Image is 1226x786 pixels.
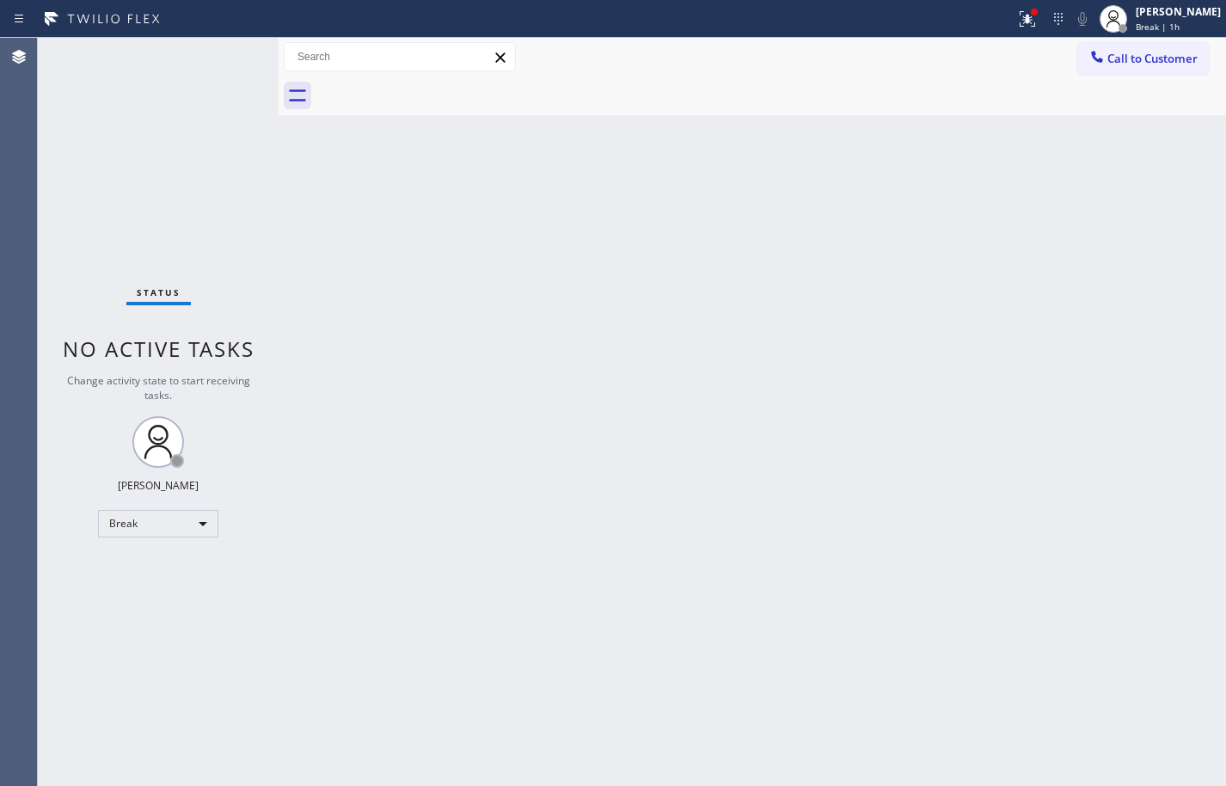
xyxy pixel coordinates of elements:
button: Call to Customer [1077,42,1209,75]
div: Break [98,510,218,537]
div: [PERSON_NAME] [118,478,199,493]
div: [PERSON_NAME] [1136,4,1221,19]
span: Change activity state to start receiving tasks. [67,373,250,402]
span: No active tasks [63,335,254,363]
button: Mute [1070,7,1094,31]
span: Call to Customer [1107,51,1198,66]
span: Break | 1h [1136,21,1180,33]
span: Status [137,286,181,298]
input: Search [285,43,515,71]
